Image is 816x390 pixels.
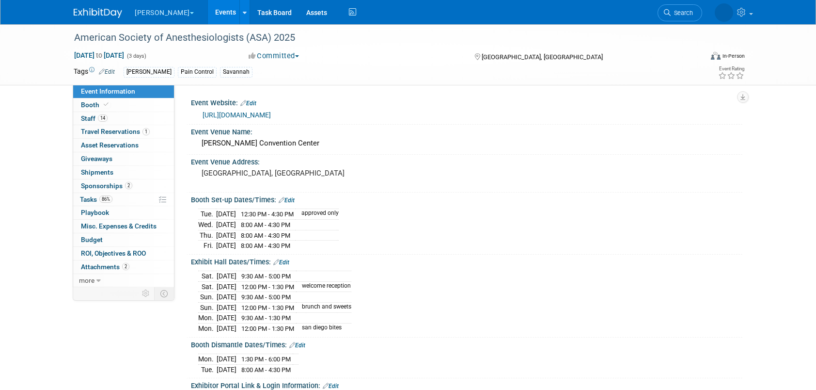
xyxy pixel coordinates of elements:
[198,302,217,313] td: Sun.
[191,125,742,137] div: Event Venue Name:
[241,325,294,332] span: 12:00 PM - 1:30 PM
[241,221,290,228] span: 8:00 AM - 4:30 PM
[296,209,339,220] td: approved only
[216,241,236,251] td: [DATE]
[81,249,146,257] span: ROI, Objectives & ROO
[240,100,256,107] a: Edit
[296,324,351,334] td: san diego bites
[191,155,742,167] div: Event Venue Address:
[73,233,174,246] a: Budget
[73,98,174,112] a: Booth
[198,271,217,282] td: Sat.
[73,220,174,233] a: Misc. Expenses & Credits
[216,230,236,241] td: [DATE]
[81,236,103,244] span: Budget
[217,364,236,374] td: [DATE]
[73,125,174,138] a: Travel Reservations1
[216,209,236,220] td: [DATE]
[198,136,735,151] div: [PERSON_NAME] Convention Center
[198,364,217,374] td: Tue.
[98,114,108,122] span: 14
[220,67,252,77] div: Savannah
[216,220,236,230] td: [DATE]
[279,197,295,204] a: Edit
[198,241,216,251] td: Fri.
[73,85,174,98] a: Event Information
[126,53,146,59] span: (3 days)
[198,209,216,220] td: Tue.
[125,182,132,189] span: 2
[178,67,217,77] div: Pain Control
[73,112,174,125] a: Staff14
[81,155,112,162] span: Giveaways
[73,193,174,206] a: Tasks86%
[711,52,721,60] img: Format-Inperson.png
[722,52,745,60] div: In-Person
[81,128,150,135] span: Travel Reservations
[198,324,217,334] td: Mon.
[198,220,216,230] td: Wed.
[99,195,112,203] span: 86%
[73,179,174,193] a: Sponsorships2
[241,211,294,218] span: 12:30 PM - 4:30 PM
[198,292,217,303] td: Sun.
[74,66,115,78] td: Tags
[323,383,339,390] a: Edit
[81,182,132,190] span: Sponsorships
[715,3,733,22] img: Savannah Jones
[273,259,289,266] a: Edit
[81,114,108,122] span: Staff
[73,260,174,274] a: Attachments2
[74,8,122,18] img: ExhibitDay
[217,292,236,303] td: [DATE]
[671,9,693,16] span: Search
[658,4,702,21] a: Search
[241,242,290,249] span: 8:00 AM - 4:30 PM
[81,141,139,149] span: Asset Reservations
[99,68,115,75] a: Edit
[217,313,236,324] td: [DATE]
[241,304,294,311] span: 12:00 PM - 1:30 PM
[198,281,217,292] td: Sat.
[73,247,174,260] a: ROI, Objectives & ROO
[198,230,216,241] td: Thu.
[73,139,174,152] a: Asset Reservations
[217,302,236,313] td: [DATE]
[198,313,217,324] td: Mon.
[73,274,174,287] a: more
[217,324,236,334] td: [DATE]
[217,354,236,365] td: [DATE]
[241,356,291,363] span: 1:30 PM - 6:00 PM
[202,169,410,178] pre: [GEOGRAPHIC_DATA], [GEOGRAPHIC_DATA]
[73,206,174,219] a: Playbook
[191,96,742,108] div: Event Website:
[241,366,291,374] span: 8:00 AM - 4:30 PM
[81,263,129,271] span: Attachments
[241,283,294,291] span: 12:00 PM - 1:30 PM
[124,67,174,77] div: [PERSON_NAME]
[81,87,135,95] span: Event Information
[217,281,236,292] td: [DATE]
[191,255,742,267] div: Exhibit Hall Dates/Times:
[296,281,351,292] td: welcome reception
[71,29,688,47] div: American Society of Anesthesiologists (ASA) 2025
[241,314,291,322] span: 9:30 AM - 1:30 PM
[81,101,110,109] span: Booth
[289,342,305,349] a: Edit
[198,354,217,365] td: Mon.
[296,302,351,313] td: brunch and sweets
[241,273,291,280] span: 9:30 AM - 5:00 PM
[241,293,291,301] span: 9:30 AM - 5:00 PM
[81,168,113,176] span: Shipments
[245,51,303,61] button: Committed
[94,51,104,59] span: to
[104,102,109,107] i: Booth reservation complete
[155,287,174,300] td: Toggle Event Tabs
[73,152,174,165] a: Giveaways
[122,263,129,270] span: 2
[80,195,112,203] span: Tasks
[718,66,744,71] div: Event Rating
[81,209,109,216] span: Playbook
[217,271,236,282] td: [DATE]
[138,287,155,300] td: Personalize Event Tab Strip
